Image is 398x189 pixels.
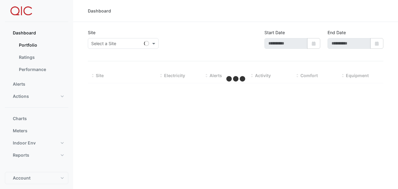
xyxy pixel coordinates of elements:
button: Reports [5,149,68,161]
span: Meters [13,128,27,134]
button: Charts [5,112,68,125]
a: Ratings [14,51,68,63]
span: Indoor Env [13,140,36,146]
span: Alerts [210,73,222,78]
label: Site [88,29,95,36]
span: Account [13,175,30,181]
a: Performance [14,63,68,76]
span: Site [96,73,104,78]
button: Dashboard [5,27,68,39]
button: Alerts [5,78,68,90]
button: Account [5,172,68,184]
button: Actions [5,90,68,102]
img: Company Logo [7,5,35,17]
span: Actions [13,93,29,99]
label: Start Date [264,29,285,36]
span: Dashboard [13,30,36,36]
span: Comfort [300,73,318,78]
span: Alerts [13,81,25,87]
span: Electricity [164,73,185,78]
span: Equipment [346,73,369,78]
button: Meters [5,125,68,137]
div: Dashboard [5,39,68,78]
a: Portfolio [14,39,68,51]
button: Indoor Env [5,137,68,149]
label: End Date [328,29,346,36]
span: Activity [255,73,271,78]
span: Reports [13,152,29,158]
div: Dashboard [88,8,111,14]
span: Charts [13,116,27,122]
